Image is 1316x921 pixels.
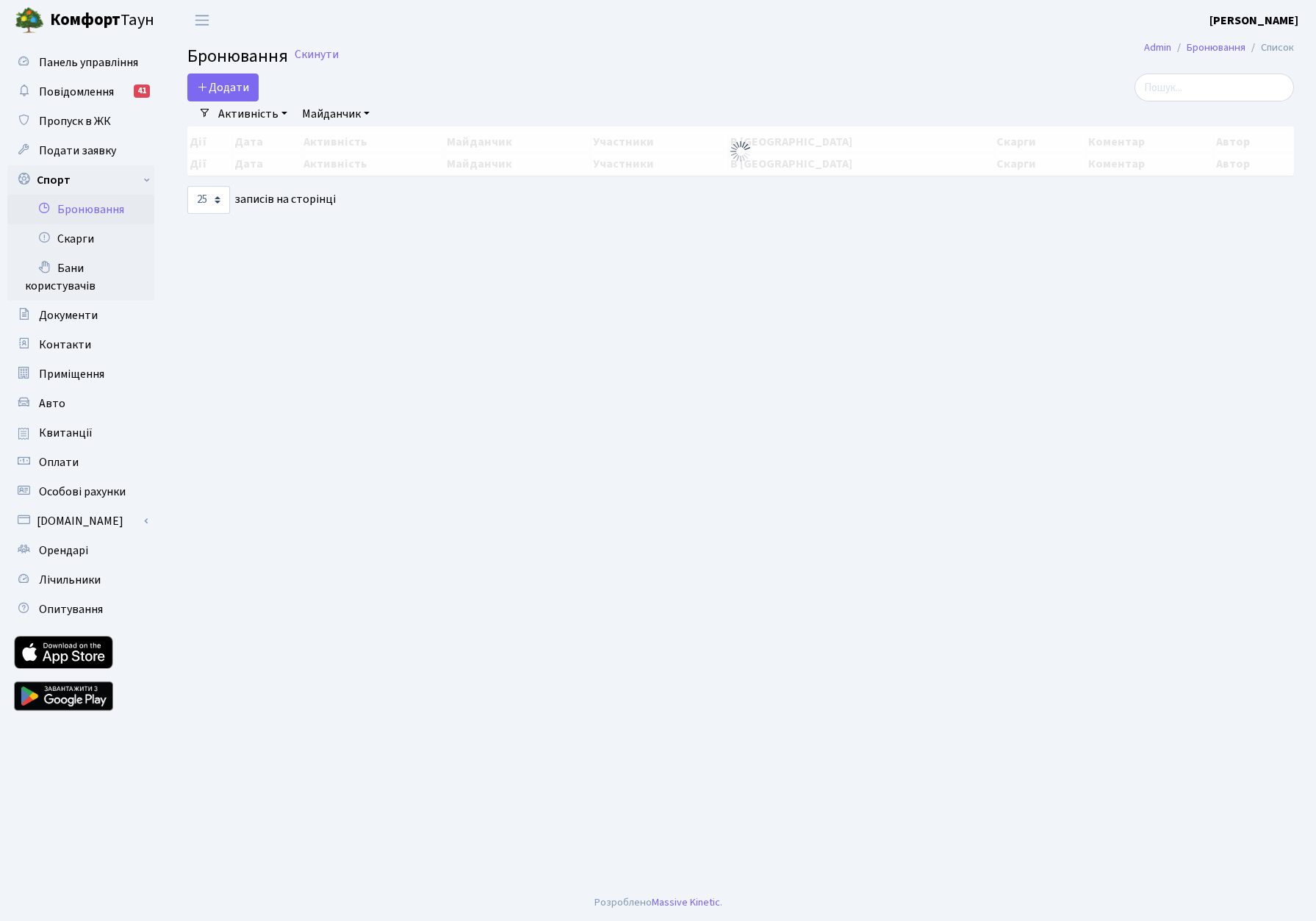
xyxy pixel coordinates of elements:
a: Бронювання [1187,40,1245,55]
span: Квитанції [39,425,93,441]
span: Документи [39,307,98,323]
span: Подати заявку [39,143,116,159]
a: Квитанції [7,418,154,448]
span: Пропуск в ЖК [39,113,111,129]
span: Приміщення [39,366,104,382]
b: [PERSON_NAME] [1209,12,1298,29]
a: Панель управління [7,48,154,77]
a: [DOMAIN_NAME] [7,506,154,536]
a: Пропуск в ЖК [7,107,154,136]
span: Лічильники [39,572,101,588]
nav: breadcrumb [1122,32,1316,63]
span: Контакти [39,337,91,353]
a: Спорт [7,165,154,195]
button: Додати [187,74,259,101]
label: записів на сторінці [187,186,336,214]
input: Пошук... [1135,74,1294,101]
button: Переключити навігацію [184,8,220,32]
a: Активність [212,101,293,126]
span: Таун [50,8,154,33]
a: Скарги [7,224,154,254]
b: Комфорт [50,8,121,32]
li: Список [1245,40,1294,56]
div: 41 [134,85,150,98]
a: Опитування [7,595,154,624]
a: Лічильники [7,565,154,595]
span: Панель управління [39,54,138,71]
span: Особові рахунки [39,484,126,500]
a: Майданчик [296,101,375,126]
div: Розроблено . [594,895,722,911]
a: Бани користувачів [7,254,154,301]
select: записів на сторінці [187,186,230,214]
span: Опитування [39,601,103,617]
a: Особові рахунки [7,477,154,506]
a: Авто [7,389,154,418]
a: [PERSON_NAME] [1209,12,1298,29]
span: Оплати [39,454,79,470]
a: Повідомлення41 [7,77,154,107]
span: Орендарі [39,542,88,559]
span: Бронювання [187,43,288,69]
img: logo.png [15,6,44,35]
a: Massive Kinetic [652,895,720,910]
span: Авто [39,395,65,412]
a: Орендарі [7,536,154,565]
a: Оплати [7,448,154,477]
a: Приміщення [7,359,154,389]
a: Контакти [7,330,154,359]
img: Обробка... [729,140,752,163]
a: Бронювання [7,195,154,224]
a: Подати заявку [7,136,154,165]
a: Admin [1144,40,1171,55]
span: Повідомлення [39,84,114,100]
a: Документи [7,301,154,330]
a: Скинути [295,48,339,62]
